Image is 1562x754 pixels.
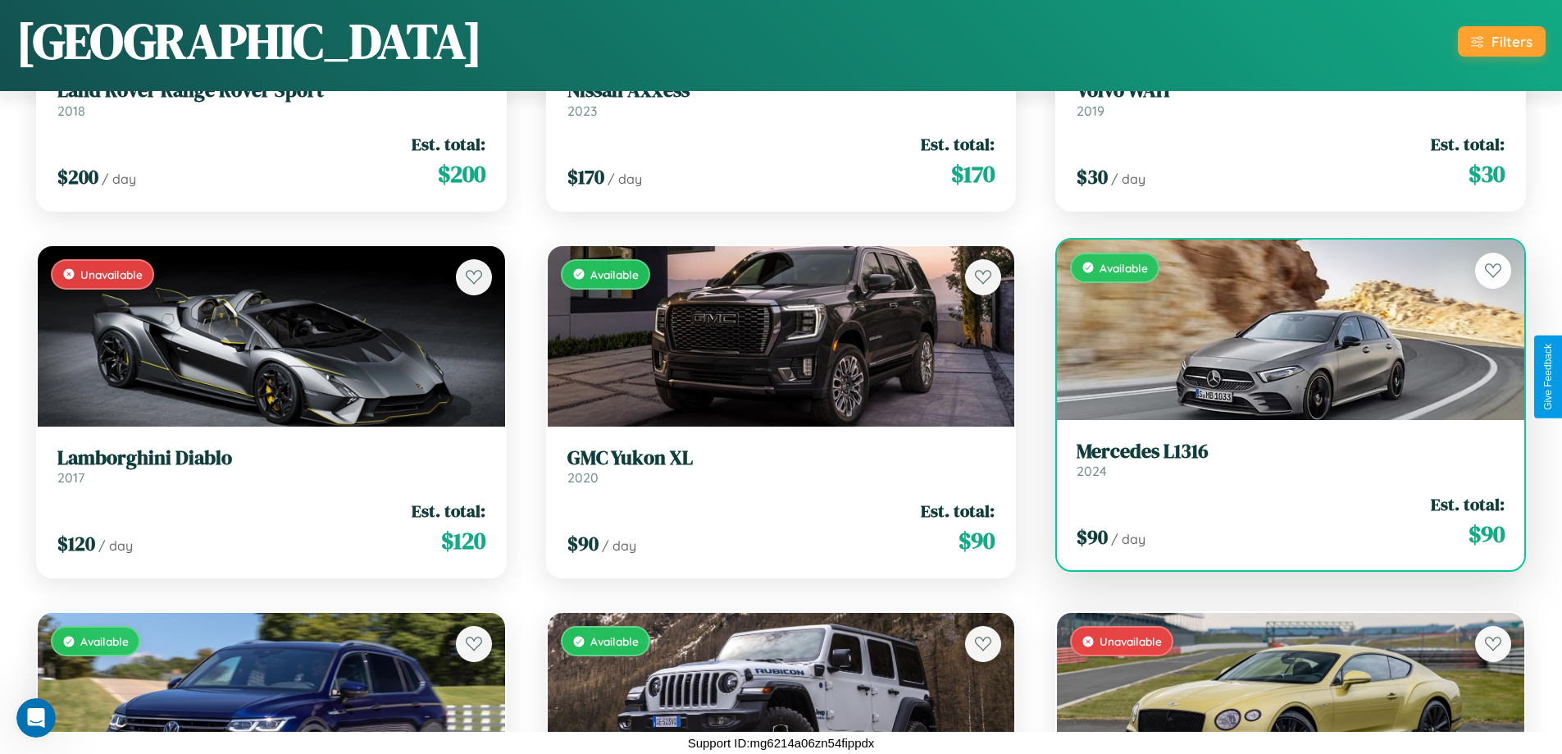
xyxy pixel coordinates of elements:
[921,499,995,523] span: Est. total:
[567,469,599,486] span: 2020
[1077,440,1505,480] a: Mercedes L13162024
[80,267,143,281] span: Unavailable
[441,524,485,557] span: $ 120
[567,103,597,119] span: 2023
[98,537,133,554] span: / day
[1111,531,1145,547] span: / day
[57,79,485,119] a: Land Rover Range Rover Sport2018
[57,530,95,557] span: $ 120
[57,446,485,470] h3: Lamborghini Diablo
[16,7,482,75] h1: [GEOGRAPHIC_DATA]
[567,530,599,557] span: $ 90
[1077,163,1108,190] span: $ 30
[80,634,129,648] span: Available
[567,79,995,103] h3: Nissan Axxess
[951,158,995,190] span: $ 170
[590,267,639,281] span: Available
[1469,518,1505,551] span: $ 90
[57,446,485,487] a: Lamborghini Diablo2017
[57,163,98,190] span: $ 200
[1431,492,1505,516] span: Est. total:
[412,499,485,523] span: Est. total:
[1077,79,1505,103] h3: Volvo WAH
[57,103,85,119] span: 2018
[590,634,639,648] span: Available
[1100,261,1148,275] span: Available
[567,446,995,487] a: GMC Yukon XL2020
[57,469,84,486] span: 2017
[102,171,136,187] span: / day
[412,132,485,156] span: Est. total:
[1077,440,1505,464] h3: Mercedes L1316
[1469,158,1505,190] span: $ 30
[567,163,604,190] span: $ 170
[1077,463,1107,479] span: 2024
[1100,634,1162,648] span: Unavailable
[1077,79,1505,119] a: Volvo WAH2019
[1491,33,1532,50] div: Filters
[602,537,636,554] span: / day
[1077,103,1104,119] span: 2019
[1111,171,1145,187] span: / day
[438,158,485,190] span: $ 200
[959,524,995,557] span: $ 90
[1431,132,1505,156] span: Est. total:
[57,79,485,103] h3: Land Rover Range Rover Sport
[688,732,875,754] p: Support ID: mg6214a06zn54fippdx
[16,698,56,738] iframe: Intercom live chat
[608,171,642,187] span: / day
[1458,26,1546,57] button: Filters
[567,446,995,470] h3: GMC Yukon XL
[921,132,995,156] span: Est. total:
[1077,523,1108,551] span: $ 90
[1542,344,1554,410] div: Give Feedback
[567,79,995,119] a: Nissan Axxess2023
